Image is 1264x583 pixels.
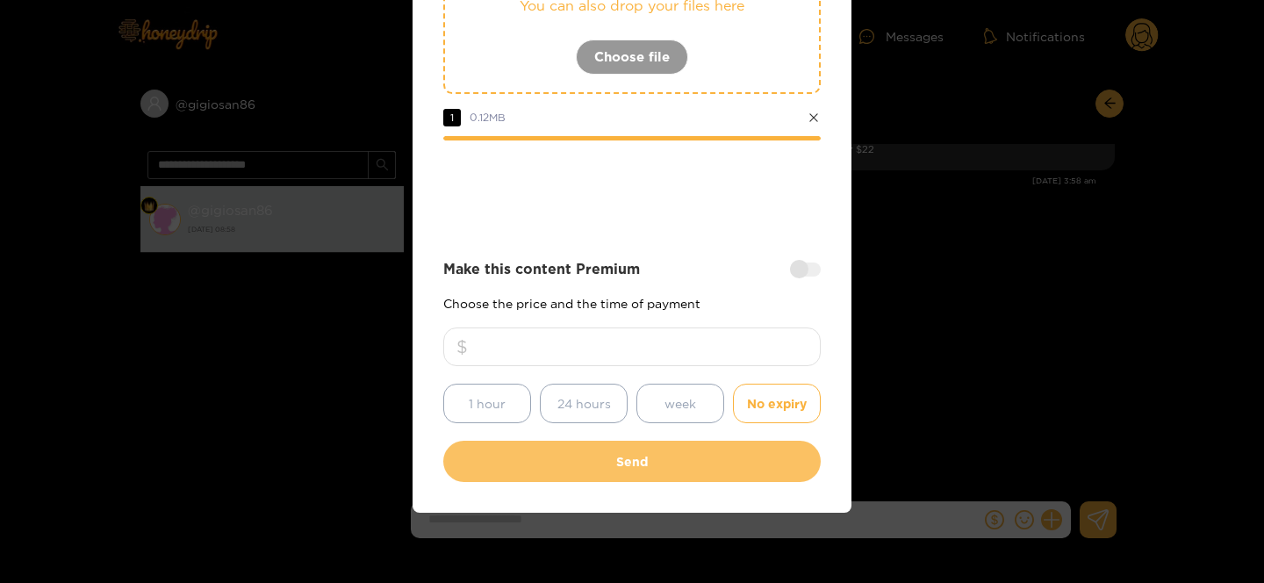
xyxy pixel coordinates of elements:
strong: Make this content Premium [443,259,640,279]
button: Send [443,441,821,482]
button: No expiry [733,384,821,423]
span: 0.12 MB [470,112,506,123]
button: 24 hours [540,384,628,423]
span: 24 hours [557,393,611,414]
span: No expiry [747,393,807,414]
button: 1 hour [443,384,531,423]
button: Choose file [576,40,688,75]
span: 1 hour [469,393,506,414]
span: 1 [443,109,461,126]
p: Choose the price and the time of payment [443,297,821,310]
button: week [636,384,724,423]
span: week [664,393,696,414]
